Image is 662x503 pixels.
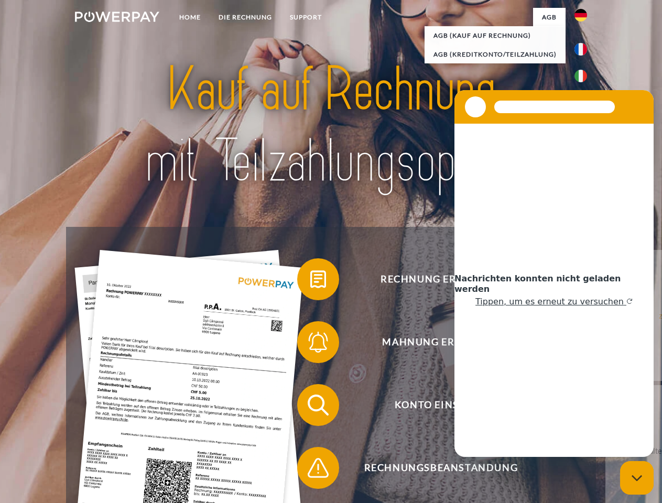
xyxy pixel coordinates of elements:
a: SUPPORT [281,8,331,27]
img: it [574,70,587,82]
a: AGB (Kauf auf Rechnung) [425,26,566,45]
span: Konto einsehen [312,384,569,426]
a: agb [533,8,566,27]
img: logo-powerpay-white.svg [75,12,159,22]
img: qb_bell.svg [305,329,331,355]
img: qb_bill.svg [305,266,331,292]
iframe: Schaltfläche zum Öffnen des Messaging-Fensters [620,461,654,495]
span: Rechnungsbeanstandung [312,447,569,489]
img: de [574,9,587,21]
a: DIE RECHNUNG [210,8,281,27]
button: Rechnungsbeanstandung [297,447,570,489]
a: Home [170,8,210,27]
span: Mahnung erhalten? [312,321,569,363]
img: qb_search.svg [305,392,331,418]
img: qb_warning.svg [305,455,331,481]
img: title-powerpay_de.svg [100,50,562,201]
button: Mahnung erhalten? [297,321,570,363]
iframe: Messaging-Fenster [454,90,654,457]
img: fr [574,43,587,56]
button: Konto einsehen [297,384,570,426]
span: Rechnung erhalten? [312,258,569,300]
button: Rechnung erhalten? [297,258,570,300]
a: AGB (Kreditkonto/Teilzahlung) [425,45,566,64]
